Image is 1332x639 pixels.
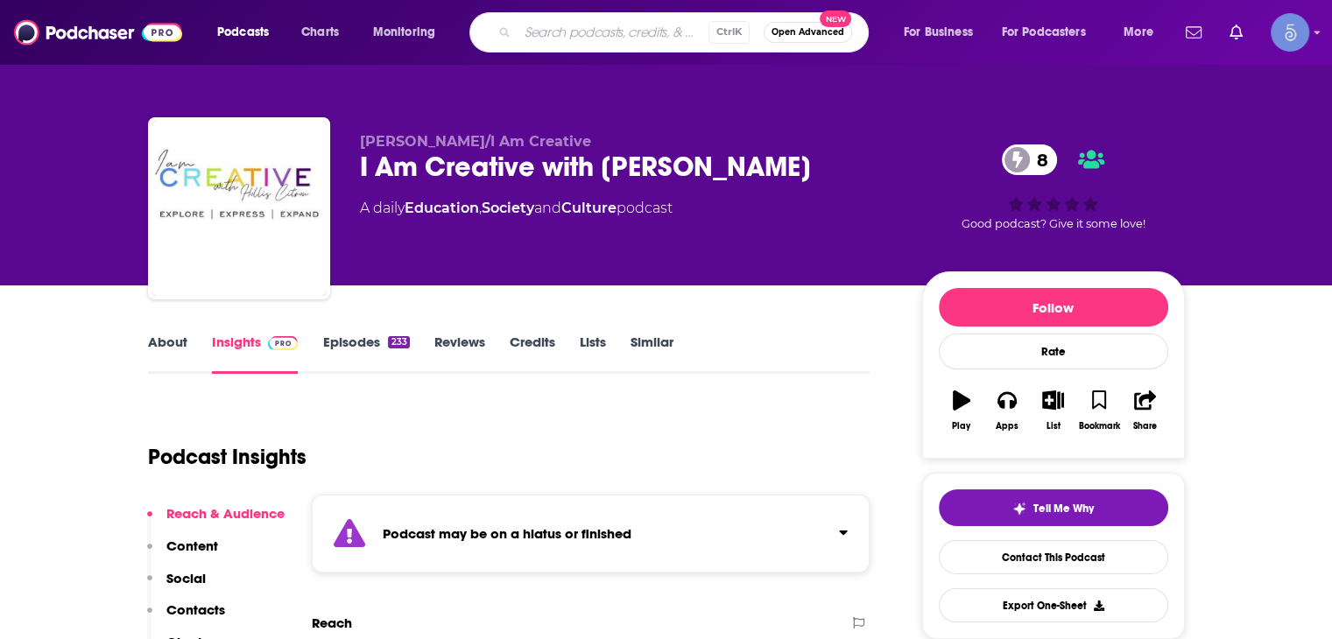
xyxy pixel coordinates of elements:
button: Share [1122,379,1167,442]
a: Education [405,200,479,216]
a: Show notifications dropdown [1223,18,1250,47]
span: Ctrl K [708,21,750,44]
div: Share [1133,421,1157,432]
a: Contact This Podcast [939,540,1168,574]
button: Bookmark [1076,379,1122,442]
button: open menu [892,18,995,46]
a: Lists [580,334,606,374]
input: Search podcasts, credits, & more... [518,18,708,46]
span: Podcasts [217,20,269,45]
a: About [148,334,187,374]
span: Logged in as Spiral5-G1 [1271,13,1309,52]
span: 8 [1019,144,1057,175]
a: Show notifications dropdown [1179,18,1209,47]
button: open menu [1111,18,1175,46]
img: Podchaser - Follow, Share and Rate Podcasts [14,16,182,49]
img: User Profile [1271,13,1309,52]
a: Similar [631,334,673,374]
span: For Business [904,20,973,45]
h2: Reach [312,614,352,631]
button: Social [147,570,206,602]
span: [PERSON_NAME]/I Am Creative [360,133,591,150]
img: tell me why sparkle [1012,502,1026,516]
a: Society [482,200,534,216]
span: More [1124,20,1153,45]
div: A daily podcast [360,198,673,219]
p: Reach & Audience [166,505,285,522]
p: Social [166,570,206,586]
button: Export One-Sheet [939,588,1168,622]
button: Open AdvancedNew [764,22,852,43]
span: Open Advanced [772,28,844,37]
img: I Am Creative with Hollis Citron [152,121,327,296]
a: Culture [561,200,617,216]
div: Rate [939,334,1168,369]
button: Play [939,379,984,442]
div: Apps [996,421,1018,432]
div: Bookmark [1078,421,1119,432]
a: Credits [510,334,555,374]
button: Apps [984,379,1030,442]
a: Episodes233 [322,334,409,374]
button: tell me why sparkleTell Me Why [939,489,1168,526]
div: Search podcasts, credits, & more... [486,12,885,53]
a: Reviews [434,334,485,374]
button: Contacts [147,601,225,634]
button: Content [147,537,218,570]
span: and [534,200,561,216]
button: List [1030,379,1075,442]
strong: Podcast may be on a hiatus or finished [383,525,631,542]
span: Monitoring [373,20,435,45]
button: open menu [361,18,458,46]
span: New [820,11,851,27]
button: Show profile menu [1271,13,1309,52]
img: Podchaser Pro [268,336,299,350]
span: For Podcasters [1002,20,1086,45]
span: , [479,200,482,216]
div: 233 [388,336,409,348]
a: 8 [1002,144,1057,175]
section: Click to expand status details [312,495,870,572]
span: Tell Me Why [1033,502,1094,516]
p: Content [166,537,218,554]
span: Charts [301,20,339,45]
a: Charts [290,18,349,46]
button: open menu [205,18,292,46]
div: 8Good podcast? Give it some love! [922,133,1185,242]
button: Follow [939,288,1168,327]
div: List [1047,421,1061,432]
button: open menu [990,18,1111,46]
a: InsightsPodchaser Pro [212,334,299,374]
div: Play [952,421,970,432]
button: Reach & Audience [147,505,285,537]
span: Good podcast? Give it some love! [962,217,1145,230]
h1: Podcast Insights [148,444,307,470]
p: Contacts [166,601,225,618]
